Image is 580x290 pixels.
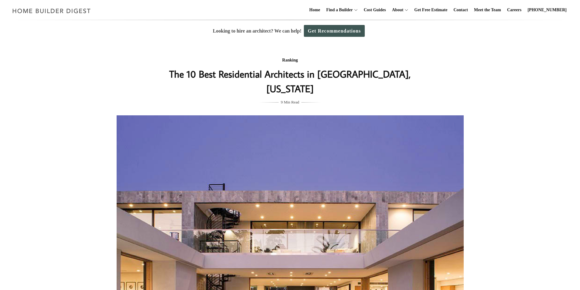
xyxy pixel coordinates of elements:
[169,67,412,96] h1: The 10 Best Residential Architects in [GEOGRAPHIC_DATA], [US_STATE]
[412,0,450,20] a: Get Free Estimate
[472,0,504,20] a: Meet the Team
[307,0,323,20] a: Home
[525,0,569,20] a: [PHONE_NUMBER]
[451,0,470,20] a: Contact
[304,25,365,37] a: Get Recommendations
[324,0,353,20] a: Find a Builder
[505,0,524,20] a: Careers
[361,0,388,20] a: Cost Guides
[389,0,403,20] a: About
[282,58,298,62] a: Ranking
[10,5,93,17] img: Home Builder Digest
[281,99,299,106] span: 9 Min Read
